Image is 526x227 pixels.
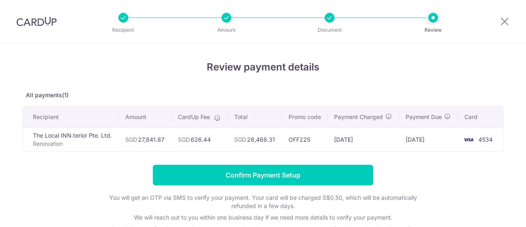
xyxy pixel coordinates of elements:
[119,128,171,151] td: 27,841.87
[334,113,383,121] span: Payment Charged
[196,26,257,34] p: Amount
[478,136,493,143] span: 4534
[282,128,328,151] td: OFF225
[153,165,373,185] input: Confirm Payment Setup
[171,128,228,151] td: 626.44
[328,128,399,151] td: [DATE]
[23,60,503,75] h4: Review payment details
[473,202,518,223] iframe: Opens a widget where you can find more information
[119,106,171,128] th: Amount
[93,26,154,34] p: Recipient
[460,135,477,145] img: <span class="translation_missing" title="translation missing: en.account_steps.new_confirm_form.b...
[23,106,119,128] th: Recipient
[178,136,190,143] span: SGD
[234,136,246,143] span: SGD
[23,128,119,151] td: The Local INN.terior Pte. Ltd.
[399,128,458,151] td: [DATE]
[228,106,282,128] th: Total
[99,213,427,222] p: We will reach out to you within one business day if we need more details to verify your payment.
[403,26,464,34] p: Review
[299,26,360,34] p: Document
[458,106,503,128] th: Card
[23,91,503,99] p: All payments(1)
[33,140,112,148] p: Renovation
[406,113,442,121] span: Payment Due
[282,106,328,128] th: Promo code
[178,113,210,121] span: CardUp Fee
[16,16,57,26] img: CardUp
[99,194,427,210] p: You will get an OTP via SMS to verify your payment. Your card will be charged S$0.50, which will ...
[125,136,137,143] span: SGD
[228,128,282,151] td: 28,468.31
